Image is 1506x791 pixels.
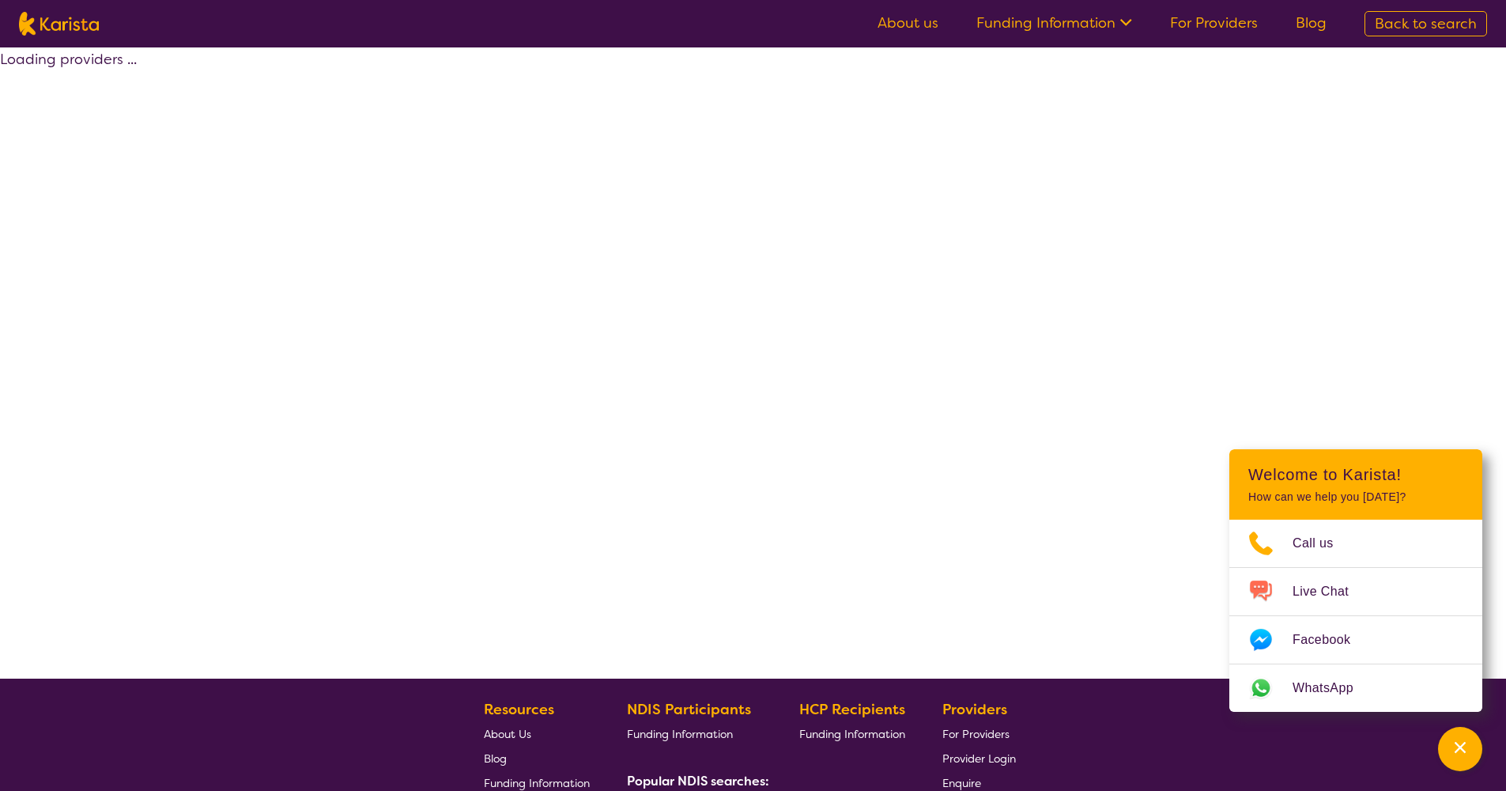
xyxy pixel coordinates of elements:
a: About Us [484,721,590,746]
a: Funding Information [976,13,1132,32]
a: Funding Information [627,721,763,746]
ul: Choose channel [1229,520,1482,712]
div: Channel Menu [1229,449,1482,712]
a: Blog [484,746,590,770]
a: Provider Login [942,746,1016,770]
b: Providers [942,700,1007,719]
span: Funding Information [799,727,905,741]
span: Blog [484,751,507,766]
a: Blog [1296,13,1327,32]
span: Back to search [1375,14,1477,33]
span: For Providers [942,727,1010,741]
a: Web link opens in a new tab. [1229,664,1482,712]
a: About us [878,13,938,32]
img: Karista logo [19,12,99,36]
h2: Welcome to Karista! [1248,465,1463,484]
b: Popular NDIS searches: [627,773,769,789]
p: How can we help you [DATE]? [1248,490,1463,504]
a: Back to search [1364,11,1487,36]
span: Live Chat [1293,580,1368,604]
span: Facebook [1293,628,1369,652]
b: Resources [484,700,554,719]
a: For Providers [942,721,1016,746]
span: About Us [484,727,531,741]
span: Call us [1293,532,1353,555]
span: Funding Information [627,727,733,741]
b: HCP Recipients [799,700,905,719]
button: Channel Menu [1438,727,1482,771]
span: Provider Login [942,751,1016,766]
span: WhatsApp [1293,676,1372,700]
span: Funding Information [484,776,590,790]
a: For Providers [1170,13,1258,32]
a: Funding Information [799,721,905,746]
b: NDIS Participants [627,700,751,719]
span: Enquire [942,776,981,790]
